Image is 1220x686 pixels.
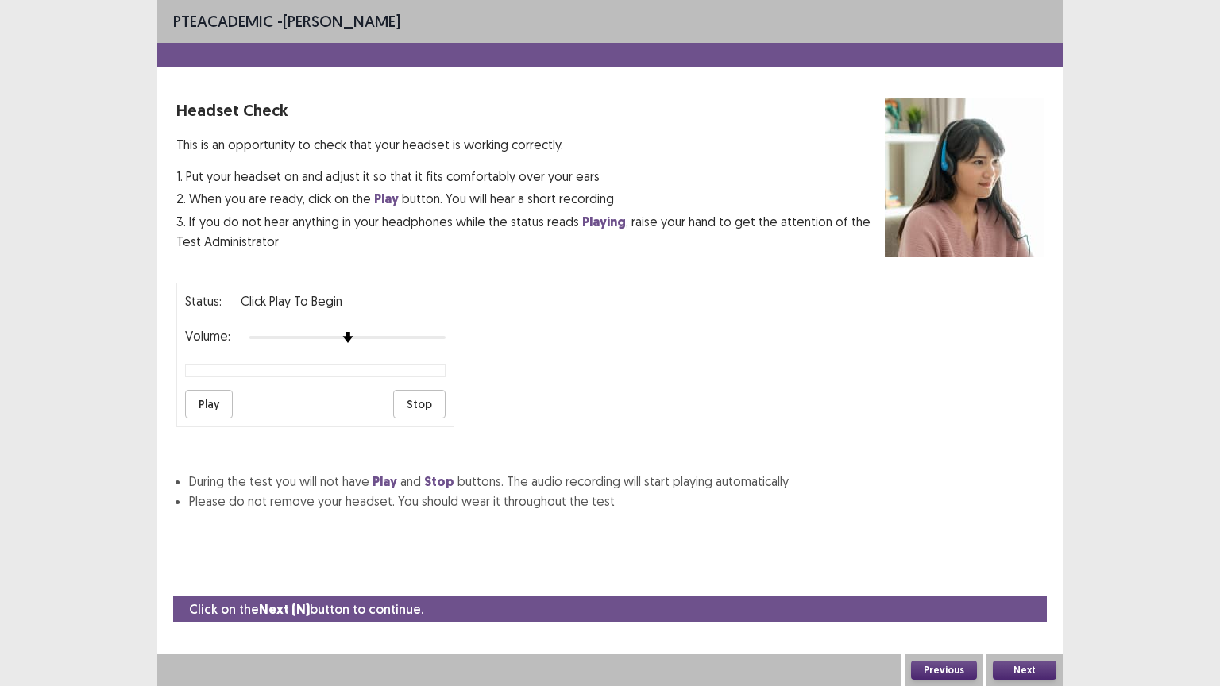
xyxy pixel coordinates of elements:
[373,473,397,490] strong: Play
[885,98,1044,257] img: headset test
[176,189,885,209] p: 2. When you are ready, click on the button. You will hear a short recording
[189,599,423,619] p: Click on the button to continue.
[911,661,977,680] button: Previous
[342,332,353,343] img: arrow-thumb
[173,11,273,31] span: PTE academic
[185,390,233,418] button: Play
[176,98,885,122] p: Headset Check
[424,473,454,490] strong: Stop
[582,214,626,230] strong: Playing
[176,135,885,154] p: This is an opportunity to check that your headset is working correctly.
[259,601,310,618] strong: Next (N)
[189,491,1044,511] li: Please do not remove your headset. You should wear it throughout the test
[393,390,446,418] button: Stop
[173,10,400,33] p: - [PERSON_NAME]
[241,291,342,310] p: Click Play to Begin
[176,167,885,186] p: 1. Put your headset on and adjust it so that it fits comfortably over your ears
[374,191,399,207] strong: Play
[185,291,222,310] p: Status:
[993,661,1056,680] button: Next
[189,472,1044,491] li: During the test you will not have and buttons. The audio recording will start playing automatically
[176,212,885,251] p: 3. If you do not hear anything in your headphones while the status reads , raise your hand to get...
[185,326,230,345] p: Volume:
